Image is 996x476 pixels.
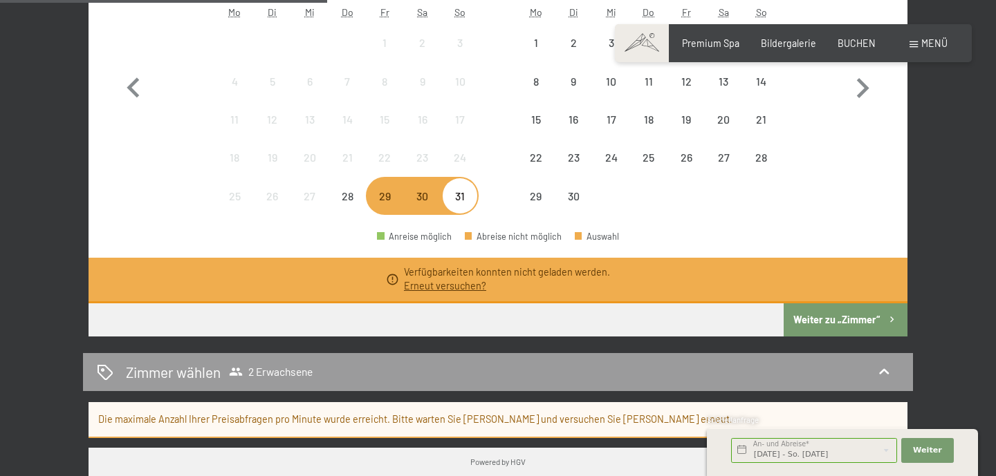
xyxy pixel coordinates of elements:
div: 12 [669,76,703,111]
abbr: Mittwoch [607,6,616,18]
div: 17 [593,114,628,149]
div: Anreise nicht möglich [705,63,742,100]
div: 4 [217,76,252,111]
div: 25 [217,191,252,225]
div: Anreise nicht möglich [667,139,705,176]
div: 16 [405,114,440,149]
div: Wed Aug 27 2025 [291,177,329,214]
div: Sat Sep 13 2025 [705,63,742,100]
div: Fri Sep 12 2025 [667,63,705,100]
div: Mon Aug 18 2025 [216,139,253,176]
div: 15 [519,114,553,149]
div: Anreise nicht möglich [291,177,329,214]
div: Anreise nicht möglich [705,139,742,176]
div: 7 [330,76,365,111]
div: 28 [330,191,365,225]
div: Wed Sep 03 2025 [592,24,629,61]
div: Sun Aug 17 2025 [441,101,479,138]
div: 19 [669,114,703,149]
div: 1 [367,37,402,72]
div: Anreise nicht möglich [441,177,479,214]
div: 14 [744,76,779,111]
div: Mon Aug 04 2025 [216,63,253,100]
div: Mon Sep 29 2025 [517,177,555,214]
div: Sat Aug 02 2025 [404,24,441,61]
div: 14 [330,114,365,149]
div: 22 [519,152,553,187]
div: Anreise nicht möglich [404,63,441,100]
div: Mon Sep 08 2025 [517,63,555,100]
div: Anreise nicht möglich [253,139,290,176]
div: Verfügbarkeiten konnten nicht geladen werden. [404,265,610,293]
div: Anreise nicht möglich [216,139,253,176]
div: 19 [255,152,289,187]
div: Anreise nicht möglich [667,63,705,100]
div: Sun Aug 10 2025 [441,63,479,100]
div: Tue Sep 09 2025 [555,63,592,100]
div: 2 [405,37,440,72]
div: 9 [405,76,440,111]
a: BUCHEN [838,37,876,49]
abbr: Dienstag [569,6,578,18]
a: Erneut versuchen? [404,280,486,292]
div: Abreise nicht möglich [465,232,562,241]
div: 10 [593,76,628,111]
div: 29 [367,191,402,225]
span: 2 Erwachsene [229,365,313,379]
div: Anreise nicht möglich [404,101,441,138]
div: Sun Sep 21 2025 [743,101,780,138]
div: Fri Sep 19 2025 [667,101,705,138]
div: Sat Aug 16 2025 [404,101,441,138]
div: Anreise nicht möglich [253,63,290,100]
div: Anreise nicht möglich [253,177,290,214]
div: 18 [631,114,666,149]
div: Mon Sep 22 2025 [517,139,555,176]
div: Anreise nicht möglich [630,139,667,176]
div: Anreise nicht möglich [291,63,329,100]
div: 2 [556,37,591,72]
abbr: Donnerstag [643,6,654,18]
abbr: Sonntag [756,6,767,18]
div: Tue Sep 30 2025 [555,177,592,214]
div: 23 [556,152,591,187]
div: Sun Aug 31 2025 [441,177,479,214]
div: Fri Aug 22 2025 [366,139,403,176]
abbr: Montag [530,6,542,18]
div: Thu Sep 25 2025 [630,139,667,176]
div: Wed Sep 10 2025 [592,63,629,100]
div: Anreise nicht möglich [555,101,592,138]
div: 20 [706,114,741,149]
div: Sun Aug 24 2025 [441,139,479,176]
div: Anreise nicht möglich [404,177,441,214]
div: Wed Aug 13 2025 [291,101,329,138]
div: Thu Aug 28 2025 [329,177,366,214]
div: 21 [744,114,779,149]
div: Tue Sep 23 2025 [555,139,592,176]
div: 8 [519,76,553,111]
div: 13 [293,114,327,149]
div: 23 [405,152,440,187]
div: Anreise nicht möglich [366,24,403,61]
div: Sat Aug 30 2025 [404,177,441,214]
div: Sat Aug 23 2025 [404,139,441,176]
div: 27 [293,191,327,225]
div: Anreise nicht möglich [517,24,555,61]
div: Anreise nicht möglich [291,101,329,138]
span: Weiter [913,445,942,456]
div: Mon Aug 25 2025 [216,177,253,214]
div: Tue Sep 16 2025 [555,101,592,138]
div: Anreise nicht möglich [743,139,780,176]
div: 11 [217,114,252,149]
div: Sun Sep 28 2025 [743,139,780,176]
div: Anreise nicht möglich [743,63,780,100]
button: Weiter zu „Zimmer“ [784,303,907,336]
div: Anreise nicht möglich [517,63,555,100]
div: Fri Sep 26 2025 [667,139,705,176]
div: Thu Sep 11 2025 [630,63,667,100]
div: Thu Aug 07 2025 [329,63,366,100]
div: Anreise nicht möglich [366,139,403,176]
div: Anreise nicht möglich [329,177,366,214]
div: Tue Sep 02 2025 [555,24,592,61]
div: Mon Sep 15 2025 [517,101,555,138]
